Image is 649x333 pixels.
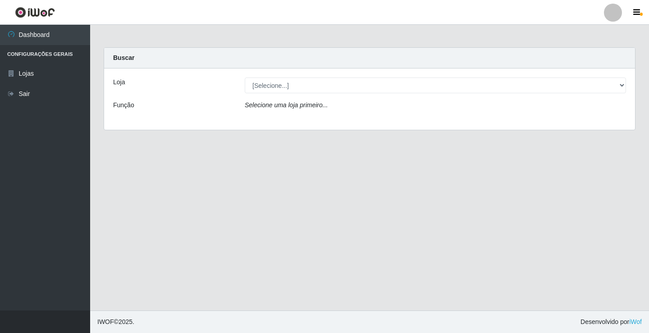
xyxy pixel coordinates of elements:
span: © 2025 . [97,317,134,327]
label: Função [113,100,134,110]
a: iWof [629,318,642,325]
img: CoreUI Logo [15,7,55,18]
span: IWOF [97,318,114,325]
strong: Buscar [113,54,134,61]
i: Selecione uma loja primeiro... [245,101,328,109]
span: Desenvolvido por [580,317,642,327]
label: Loja [113,78,125,87]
